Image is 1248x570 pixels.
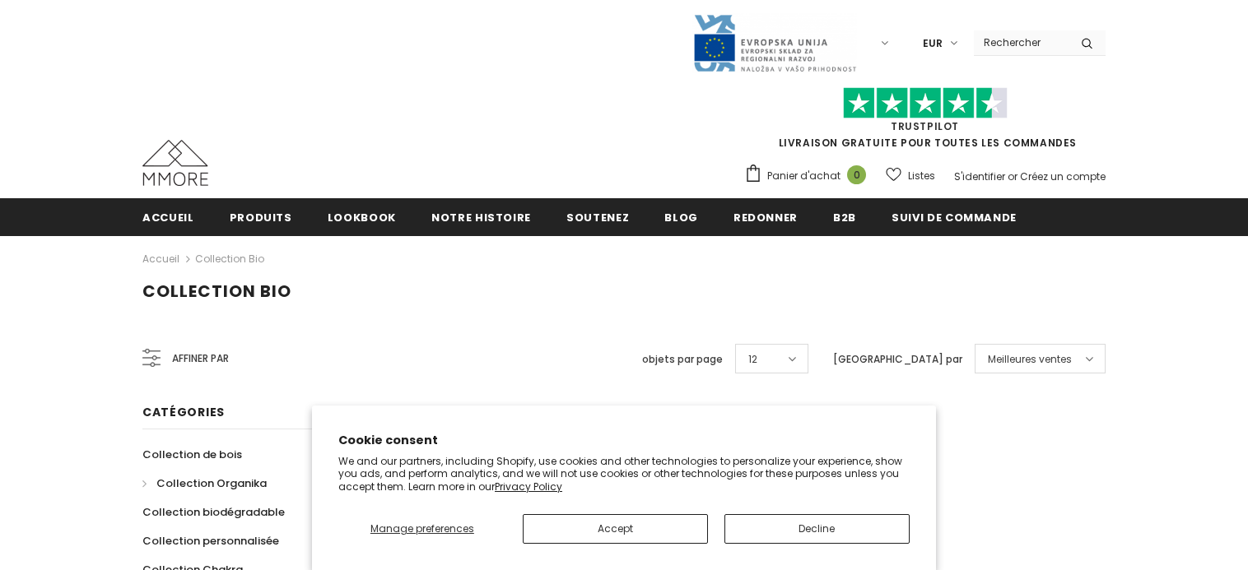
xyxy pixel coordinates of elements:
[370,521,474,535] span: Manage preferences
[908,168,935,184] span: Listes
[744,95,1106,150] span: LIVRAISON GRATUITE POUR TOUTES LES COMMANDES
[328,198,396,235] a: Lookbook
[724,514,910,544] button: Decline
[338,455,910,494] p: We and our partners, including Shopify, use cookies and other technologies to personalize your ex...
[142,526,279,555] a: Collection personnalisée
[892,198,1017,235] a: Suivi de commande
[523,514,708,544] button: Accept
[142,533,279,549] span: Collection personnalisée
[692,35,857,49] a: Javni Razpis
[142,440,242,469] a: Collection de bois
[142,280,291,303] span: Collection Bio
[847,165,866,184] span: 0
[733,210,798,225] span: Redonner
[833,198,856,235] a: B2B
[338,432,910,449] h2: Cookie consent
[833,210,856,225] span: B2B
[1020,169,1106,183] a: Créez un compte
[1008,169,1017,183] span: or
[892,210,1017,225] span: Suivi de commande
[886,161,935,190] a: Listes
[142,404,225,420] span: Catégories
[923,35,943,52] span: EUR
[767,168,841,184] span: Panier d'achat
[733,198,798,235] a: Redonner
[664,198,698,235] a: Blog
[230,210,292,225] span: Produits
[664,210,698,225] span: Blog
[748,351,757,368] span: 12
[195,252,264,266] a: Collection Bio
[974,30,1069,54] input: Search Site
[566,210,629,225] span: soutenez
[156,475,267,491] span: Collection Organika
[891,119,959,133] a: TrustPilot
[431,198,531,235] a: Notre histoire
[142,504,285,520] span: Collection biodégradable
[495,480,562,494] a: Privacy Policy
[843,87,1008,119] img: Faites confiance aux étoiles pilotes
[142,498,285,526] a: Collection biodégradable
[142,469,267,498] a: Collection Organika
[142,140,208,186] img: Cas MMORE
[988,351,1072,368] span: Meilleures ventes
[642,351,723,368] label: objets par page
[692,13,857,73] img: Javni Razpis
[566,198,629,235] a: soutenez
[142,249,179,269] a: Accueil
[142,210,194,225] span: Accueil
[431,210,531,225] span: Notre histoire
[954,169,1005,183] a: S'identifier
[230,198,292,235] a: Produits
[142,198,194,235] a: Accueil
[328,210,396,225] span: Lookbook
[338,514,506,544] button: Manage preferences
[744,164,874,188] a: Panier d'achat 0
[833,351,962,368] label: [GEOGRAPHIC_DATA] par
[172,350,229,368] span: Affiner par
[142,447,242,462] span: Collection de bois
